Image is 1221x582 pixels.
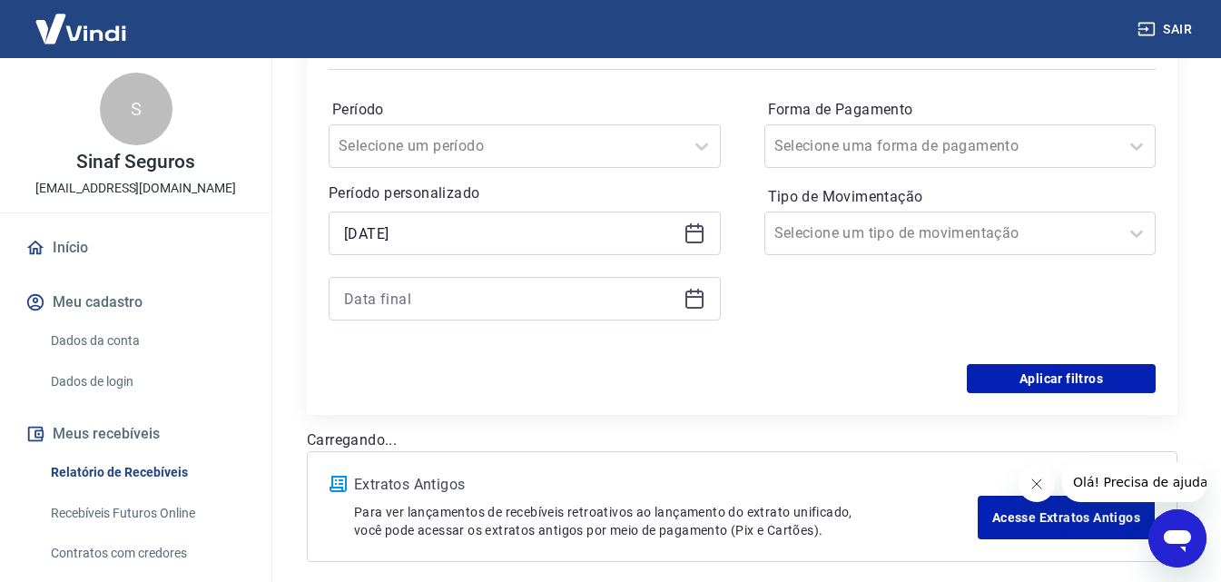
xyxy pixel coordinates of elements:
[76,153,194,172] p: Sinaf Seguros
[100,73,172,145] div: S
[344,285,676,312] input: Data final
[1148,509,1206,567] iframe: Botão para abrir a janela de mensagens
[768,99,1153,121] label: Forma de Pagamento
[44,322,250,360] a: Dados da conta
[354,474,978,496] p: Extratos Antigos
[330,476,347,492] img: ícone
[1019,466,1055,502] iframe: Fechar mensagem
[35,179,236,198] p: [EMAIL_ADDRESS][DOMAIN_NAME]
[344,220,676,247] input: Data inicial
[44,454,250,491] a: Relatório de Recebíveis
[332,99,717,121] label: Período
[978,496,1155,539] a: Acesse Extratos Antigos
[22,1,140,56] img: Vindi
[354,503,978,539] p: Para ver lançamentos de recebíveis retroativos ao lançamento do extrato unificado, você pode aces...
[1062,462,1206,502] iframe: Mensagem da empresa
[22,282,250,322] button: Meu cadastro
[44,535,250,572] a: Contratos com credores
[967,364,1156,393] button: Aplicar filtros
[44,495,250,532] a: Recebíveis Futuros Online
[44,363,250,400] a: Dados de login
[768,186,1153,208] label: Tipo de Movimentação
[11,13,153,27] span: Olá! Precisa de ajuda?
[1134,13,1199,46] button: Sair
[329,182,721,204] p: Período personalizado
[22,228,250,268] a: Início
[307,429,1177,451] p: Carregando...
[22,414,250,454] button: Meus recebíveis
